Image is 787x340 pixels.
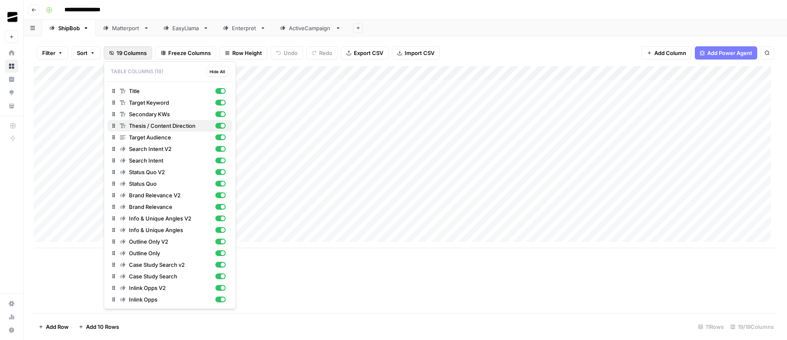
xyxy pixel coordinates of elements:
[319,49,332,57] span: Redo
[216,20,273,36] a: Enterpret
[42,20,96,36] a: ShipBob
[107,65,232,78] p: Table Columns (19)
[129,180,212,188] span: Status Quo
[5,46,18,60] a: Home
[210,68,225,75] span: Hide All
[5,310,18,323] a: Usage
[129,284,212,292] span: Inlink Opps V2
[129,110,212,118] span: Secondary KWs
[5,10,20,24] img: OGM Logo
[72,46,100,60] button: Sort
[46,323,69,331] span: Add Row
[129,249,212,257] span: Outline Only
[707,49,752,57] span: Add Power Agent
[284,49,298,57] span: Undo
[341,46,389,60] button: Export CSV
[155,46,216,60] button: Freeze Columns
[206,67,229,77] button: Hide All
[129,191,212,199] span: Brand Relevance V2
[219,46,267,60] button: Row Height
[156,20,216,36] a: EasyLlama
[129,203,212,211] span: Brand Relevance
[5,86,18,99] a: Opportunities
[42,49,55,57] span: Filter
[37,46,68,60] button: Filter
[129,98,212,107] span: Target Keyword
[642,46,692,60] button: Add Column
[5,7,18,27] button: Workspace: OGM
[172,24,200,32] div: EasyLlama
[104,46,152,60] button: 19 Columns
[5,297,18,310] a: Settings
[129,261,212,269] span: Case Study Search v2
[232,49,262,57] span: Row Height
[129,272,212,280] span: Case Study Search
[117,49,147,57] span: 19 Columns
[654,49,686,57] span: Add Column
[58,24,80,32] div: ShipBob
[273,20,348,36] a: ActiveCampaign
[96,20,156,36] a: Matterport
[695,46,757,60] button: Add Power Agent
[77,49,88,57] span: Sort
[129,237,212,246] span: Outline Only V2
[271,46,303,60] button: Undo
[129,87,212,95] span: Title
[104,61,236,309] div: 19 Columns
[33,320,74,333] button: Add Row
[5,99,18,113] a: Your Data
[232,24,257,32] div: Enterpret
[129,226,212,234] span: Info & Unique Angles
[5,323,18,337] button: Help + Support
[129,295,212,304] span: Inlink Opps
[168,49,211,57] span: Freeze Columns
[129,214,212,223] span: Info & Unique Angles V2
[5,73,18,86] a: Insights
[86,323,119,331] span: Add 10 Rows
[392,46,440,60] button: Import CSV
[354,49,383,57] span: Export CSV
[695,320,727,333] div: 11 Rows
[129,145,212,153] span: Search Intent V2
[129,133,212,141] span: Target Audience
[306,46,338,60] button: Redo
[5,60,18,73] a: Browse
[727,320,777,333] div: 19/19 Columns
[129,156,212,165] span: Search Intent
[112,24,140,32] div: Matterport
[74,320,124,333] button: Add 10 Rows
[129,122,212,130] span: Thesis / Content Direction
[405,49,434,57] span: Import CSV
[129,168,212,176] span: Status Quo V2
[289,24,332,32] div: ActiveCampaign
